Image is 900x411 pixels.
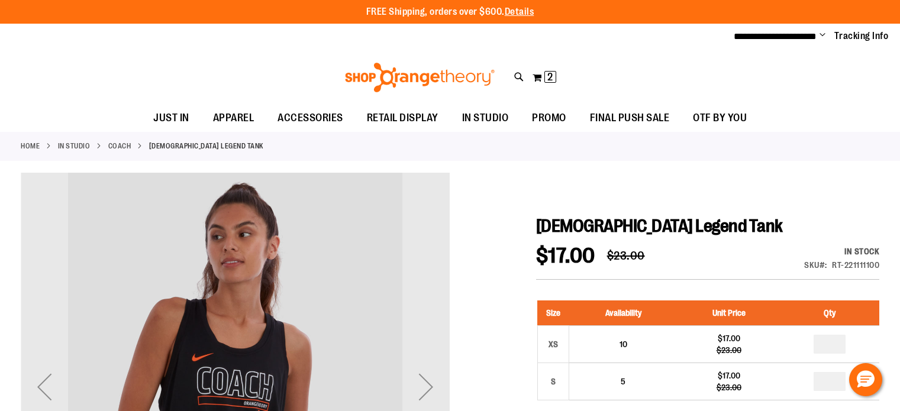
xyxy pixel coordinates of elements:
[367,105,438,131] span: RETAIL DISPLAY
[578,105,682,131] a: FINAL PUSH SALE
[544,373,562,390] div: S
[58,141,91,151] a: IN STUDIO
[681,105,759,132] a: OTF BY YOU
[804,245,879,257] div: In stock
[678,300,780,326] th: Unit Price
[278,105,343,131] span: ACCESSORIES
[683,332,774,344] div: $17.00
[462,105,509,131] span: IN STUDIO
[621,377,625,386] span: 5
[620,339,627,349] span: 10
[536,244,595,268] span: $17.00
[804,260,827,270] strong: SKU
[834,30,889,43] a: Tracking Info
[820,30,825,42] button: Account menu
[780,300,879,326] th: Qty
[153,105,189,131] span: JUST IN
[108,141,131,151] a: Coach
[343,63,496,92] img: Shop Orangetheory
[366,5,534,19] p: FREE Shipping, orders over $600.
[683,370,774,381] div: $17.00
[450,105,521,132] a: IN STUDIO
[804,245,879,257] div: Availability
[683,381,774,393] div: $23.00
[590,105,670,131] span: FINAL PUSH SALE
[544,335,562,353] div: XS
[569,300,678,326] th: Availability
[149,141,263,151] strong: [DEMOGRAPHIC_DATA] Legend Tank
[141,105,201,132] a: JUST IN
[683,344,774,356] div: $23.00
[355,105,450,132] a: RETAIL DISPLAY
[849,363,882,396] button: Hello, have a question? Let’s chat.
[693,105,747,131] span: OTF BY YOU
[532,105,566,131] span: PROMO
[201,105,266,132] a: APPAREL
[213,105,254,131] span: APPAREL
[607,249,645,263] span: $23.00
[520,105,578,132] a: PROMO
[832,259,879,271] div: RT-221111100
[21,141,40,151] a: Home
[536,216,783,236] span: [DEMOGRAPHIC_DATA] Legend Tank
[266,105,355,132] a: ACCESSORIES
[505,7,534,17] a: Details
[537,300,569,326] th: Size
[547,71,553,83] span: 2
